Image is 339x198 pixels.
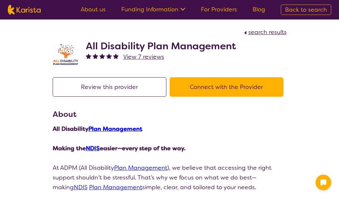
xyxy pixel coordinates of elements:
strong: All Disability [53,125,142,133]
a: Plan Management [88,125,142,133]
strong: Making the easier—every step of the way. [53,144,186,152]
span: Back to search [285,6,327,14]
span: search results [248,28,287,36]
img: fullstar [99,53,105,59]
a: Plan Management [114,164,167,172]
button: Review this provider [53,77,166,97]
button: Connect with the Provider [170,77,283,97]
a: Plan Management [89,183,142,191]
h2: All Disability Plan Management [86,40,236,52]
a: Connect with the Provider [170,83,287,91]
img: fullstar [86,53,91,59]
a: Review this provider [53,83,170,91]
a: Funding Information [121,6,185,13]
a: View 7 reviews [123,52,164,62]
img: fullstar [106,53,112,59]
a: For Providers [201,6,237,13]
a: About us [81,6,106,13]
a: NDIS [74,183,87,191]
a: NDIS [86,144,100,152]
h3: About [53,108,287,120]
span: View 7 reviews [123,53,164,61]
img: fullstar [93,53,98,59]
img: Karista logo [8,5,41,15]
img: fullstar [113,53,119,59]
a: Back to search [281,5,331,15]
a: search results [242,28,287,36]
p: At ADPM (All Disability ), we believe that accessing the right support shouldn’t be stressful. Th... [53,163,287,192]
img: at5vqv0lot2lggohlylh.jpg [53,42,79,68]
a: Blog [253,6,265,13]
